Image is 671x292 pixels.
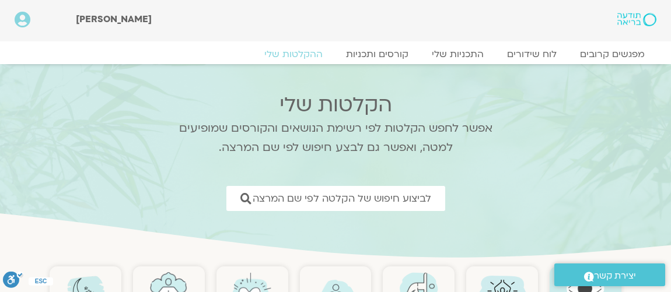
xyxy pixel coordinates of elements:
a: מפגשים קרובים [568,48,656,60]
a: לביצוע חיפוש של הקלטה לפי שם המרצה [226,186,445,211]
span: יצירת קשר [594,268,636,284]
nav: Menu [15,48,656,60]
a: קורסים ותכניות [334,48,420,60]
a: ההקלטות שלי [253,48,334,60]
a: יצירת קשר [554,263,665,286]
span: [PERSON_NAME] [76,13,152,26]
span: לביצוע חיפוש של הקלטה לפי שם המרצה [253,193,431,204]
h2: הקלטות שלי [163,93,508,117]
a: לוח שידורים [495,48,568,60]
a: התכניות שלי [420,48,495,60]
p: אפשר לחפש הקלטות לפי רשימת הנושאים והקורסים שמופיעים למטה, ואפשר גם לבצע חיפוש לפי שם המרצה. [163,119,508,157]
